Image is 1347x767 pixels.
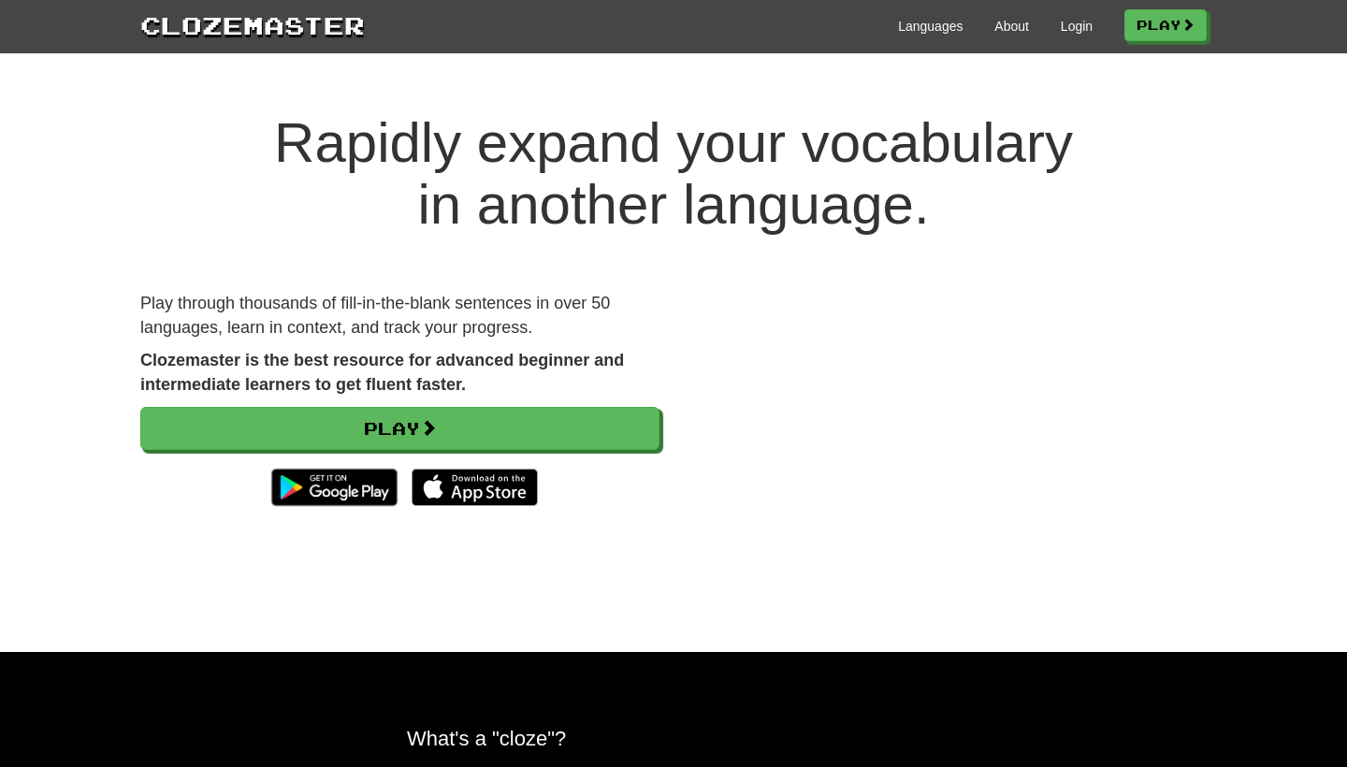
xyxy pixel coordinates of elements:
[1061,17,1093,36] a: Login
[140,351,624,394] strong: Clozemaster is the best resource for advanced beginner and intermediate learners to get fluent fa...
[412,469,538,506] img: Download_on_the_App_Store_Badge_US-UK_135x40-25178aeef6eb6b83b96f5f2d004eda3bffbb37122de64afbaef7...
[1124,9,1207,41] a: Play
[898,17,963,36] a: Languages
[994,17,1029,36] a: About
[140,407,659,450] a: Play
[407,727,940,750] h2: What's a "cloze"?
[140,292,659,340] p: Play through thousands of fill-in-the-blank sentences in over 50 languages, learn in context, and...
[140,7,365,42] a: Clozemaster
[262,459,407,515] img: Get it on Google Play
